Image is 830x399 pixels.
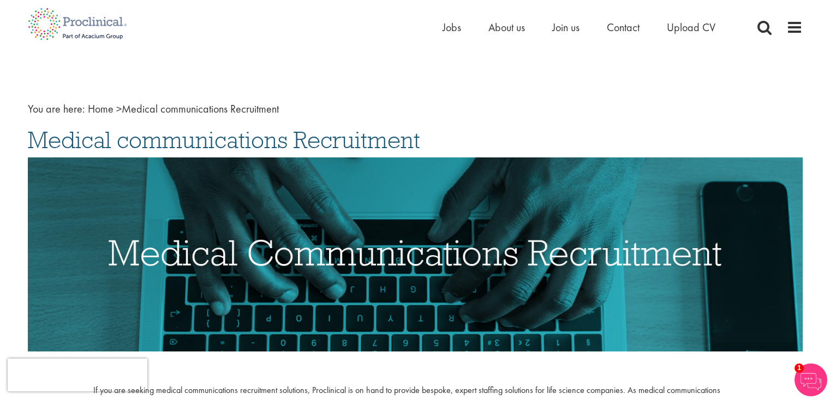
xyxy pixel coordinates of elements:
[667,20,715,34] a: Upload CV
[116,102,122,116] span: >
[28,157,803,351] img: Medical Communication Recruitment
[795,363,827,396] img: Chatbot
[552,20,580,34] a: Join us
[88,102,114,116] a: breadcrumb link to Home
[8,359,147,391] iframe: reCAPTCHA
[488,20,525,34] a: About us
[88,102,279,116] span: Medical communications Recruitment
[443,20,461,34] a: Jobs
[28,125,420,155] span: Medical communications Recruitment
[795,363,804,373] span: 1
[28,102,85,116] span: You are here:
[607,20,640,34] a: Contact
